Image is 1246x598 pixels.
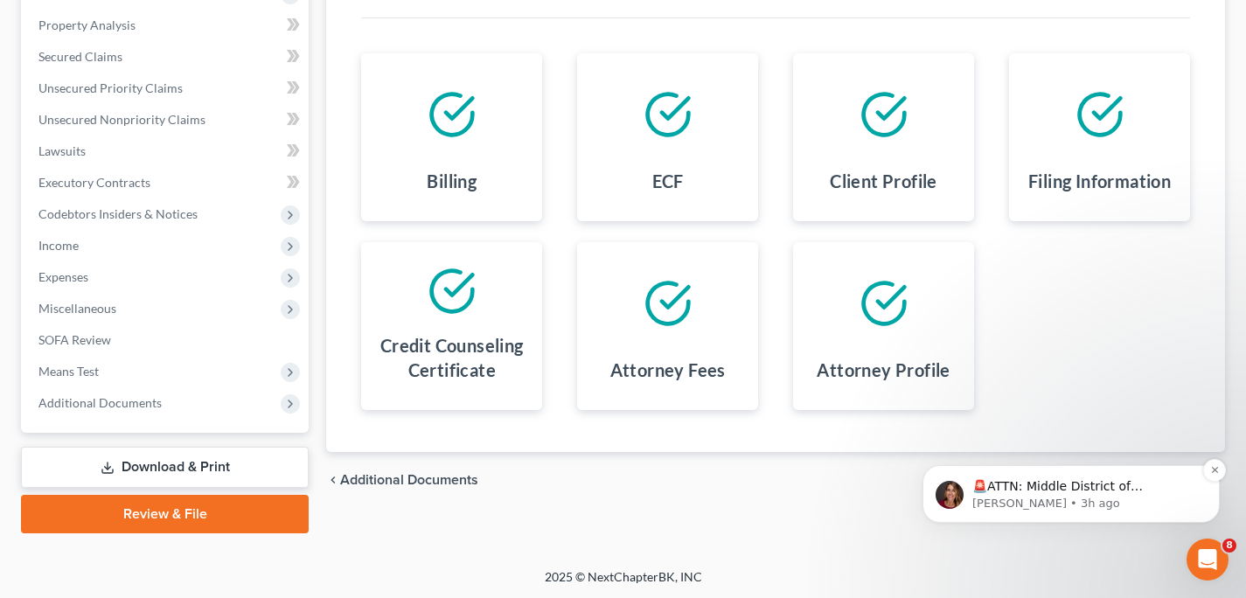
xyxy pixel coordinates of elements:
[375,333,528,382] h4: Credit Counseling Certificate
[38,17,136,32] span: Property Analysis
[830,169,937,193] h4: Client Profile
[38,112,205,127] span: Unsecured Nonpriority Claims
[21,447,309,488] a: Download & Print
[24,136,309,167] a: Lawsuits
[39,126,67,154] img: Profile image for Katie
[1187,539,1229,581] iframe: Intercom live chat
[24,104,309,136] a: Unsecured Nonpriority Claims
[38,364,99,379] span: Means Test
[896,355,1246,551] iframe: Intercom notifications message
[38,269,88,284] span: Expenses
[38,49,122,64] span: Secured Claims
[76,141,302,156] p: Message from Katie, sent 3h ago
[24,10,309,41] a: Property Analysis
[24,73,309,104] a: Unsecured Priority Claims
[1222,539,1236,553] span: 8
[38,175,150,190] span: Executory Contracts
[24,167,309,198] a: Executory Contracts
[38,206,198,221] span: Codebtors Insiders & Notices
[24,41,309,73] a: Secured Claims
[427,169,477,193] h4: Billing
[1028,169,1171,193] h4: Filing Information
[340,473,478,487] span: Additional Documents
[326,473,478,487] a: chevron_left Additional Documents
[38,395,162,410] span: Additional Documents
[38,332,111,347] span: SOFA Review
[38,238,79,253] span: Income
[610,358,726,382] h4: Attorney Fees
[307,104,330,127] button: Dismiss notification
[38,301,116,316] span: Miscellaneous
[326,473,340,487] i: chevron_left
[26,110,324,168] div: message notification from Katie, 3h ago. 🚨ATTN: Middle District of Florida The court has added a ...
[38,143,86,158] span: Lawsuits
[652,169,684,193] h4: ECF
[38,80,183,95] span: Unsecured Priority Claims
[817,358,950,382] h4: Attorney Profile
[21,495,309,533] a: Review & File
[24,324,309,356] a: SOFA Review
[76,123,302,141] p: 🚨ATTN: Middle District of [US_STATE] The court has added a new Credit Counseling Field that we ne...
